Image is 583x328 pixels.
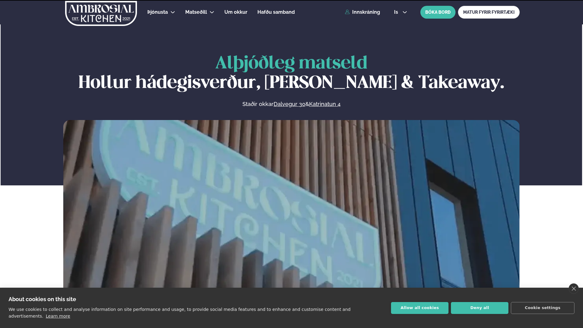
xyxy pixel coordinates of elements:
a: Innskráning [345,9,380,15]
button: Allow all cookies [391,302,448,314]
button: is [389,10,412,15]
a: Dalvegur 30 [274,100,305,108]
a: MATUR FYRIR FYRIRTÆKI [458,6,520,19]
a: Um okkur [224,9,247,16]
span: Hafðu samband [257,9,295,15]
a: Matseðill [185,9,207,16]
span: Alþjóðleg matseld [215,55,367,72]
button: Deny all [451,302,508,314]
a: Þjónusta [147,9,168,16]
a: Learn more [46,314,70,319]
span: is [394,10,400,15]
button: BÓKA BORÐ [420,6,456,19]
img: logo [65,1,138,26]
button: Cookie settings [511,302,574,314]
p: Staðir okkar & [176,100,407,108]
a: close [569,283,579,294]
h1: Hollur hádegisverður, [PERSON_NAME] & Takeaway. [63,54,520,93]
a: Katrinatun 4 [309,100,341,108]
span: Matseðill [185,9,207,15]
p: We use cookies to collect and analyse information on site performance and usage, to provide socia... [9,307,351,319]
span: Um okkur [224,9,247,15]
span: Þjónusta [147,9,168,15]
a: Hafðu samband [257,9,295,16]
strong: About cookies on this site [9,296,76,302]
